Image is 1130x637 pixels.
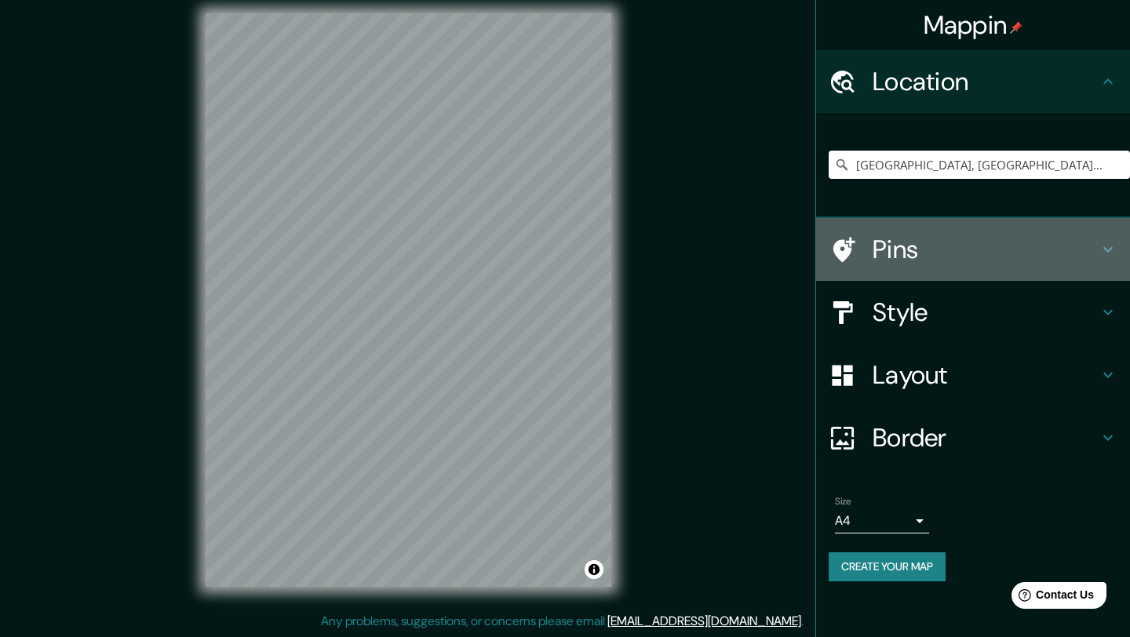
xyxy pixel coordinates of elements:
[1010,21,1022,34] img: pin-icon.png
[806,612,809,631] div: .
[816,344,1130,406] div: Layout
[873,297,1099,328] h4: Style
[829,151,1130,179] input: Pick your city or area
[585,560,603,579] button: Toggle attribution
[835,495,851,508] label: Size
[835,508,929,533] div: A4
[816,50,1130,113] div: Location
[873,234,1099,265] h4: Pins
[829,552,946,581] button: Create your map
[990,576,1113,620] iframe: Help widget launcher
[321,612,804,631] p: Any problems, suggestions, or concerns please email .
[206,13,611,587] canvas: Map
[816,281,1130,344] div: Style
[607,613,801,629] a: [EMAIL_ADDRESS][DOMAIN_NAME]
[804,612,806,631] div: .
[873,359,1099,391] h4: Layout
[873,66,1099,97] h4: Location
[816,406,1130,469] div: Border
[924,9,1023,41] h4: Mappin
[816,218,1130,281] div: Pins
[873,422,1099,453] h4: Border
